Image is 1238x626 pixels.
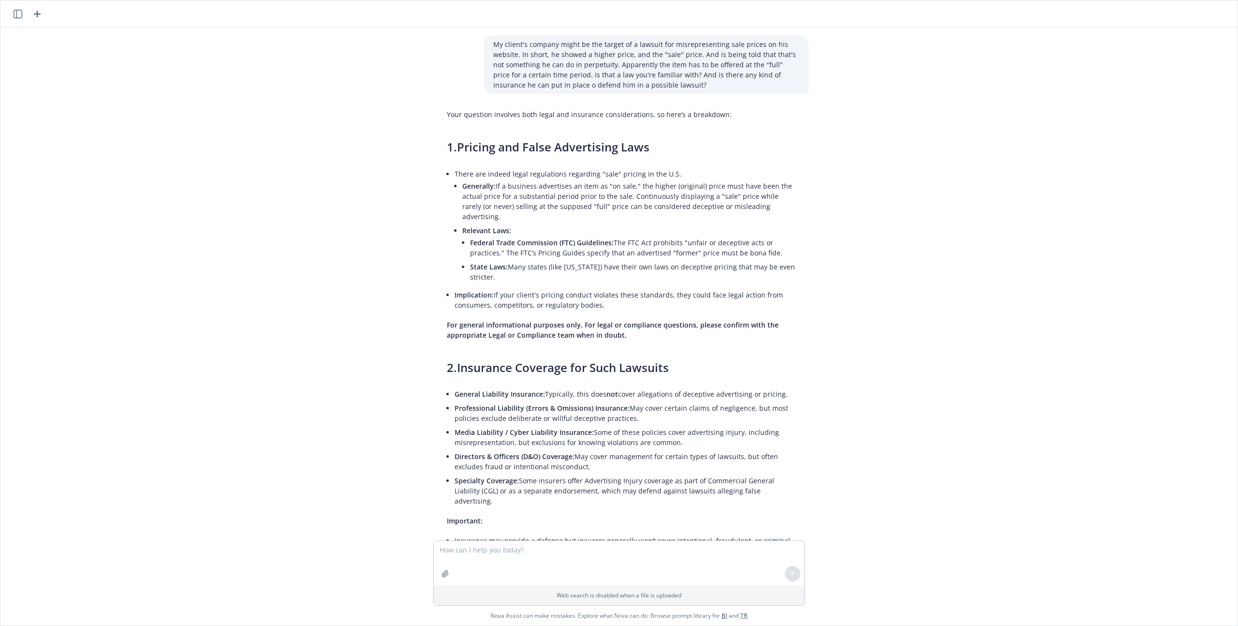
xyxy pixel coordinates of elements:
span: For general informational purposes only. For legal or compliance questions, please confirm with t... [447,320,779,340]
span: not [606,389,618,399]
span: Insurance Coverage for Such Lawsuits [457,359,669,375]
span: Relevant Laws: [462,226,511,235]
span: Federal Trade Commission (FTC) Guidelines: [470,238,614,247]
li: Insurance may provide a defense but insurers generally won’t cover intentional, fraudulent, or cr... [455,534,799,558]
p: Web search is disabled when a file is uploaded [440,591,798,599]
li: Some insurers offer Advertising Injury coverage as part of Commercial General Liability (CGL) or ... [455,474,799,508]
li: May cover certain claims of negligence, but most policies exclude deliberate or willful deceptive... [455,401,799,425]
li: The FTC Act prohibits "unfair or deceptive acts or practices." The FTC’s Pricing Guides specify t... [470,236,799,260]
h3: 1. [447,139,799,155]
span: State Laws: [470,262,508,271]
h3: 2. [447,359,799,376]
li: Many states (like [US_STATE]) have their own laws on deceptive pricing that may be even stricter. [470,260,799,284]
a: TR [740,611,748,620]
li: Typically, this does cover allegations of deceptive advertising or pricing. [455,387,799,401]
span: Specialty Coverage: [455,476,519,485]
span: Implication: [455,290,494,299]
a: BI [722,611,727,620]
li: Some of these policies cover advertising injury, including misrepresentation, but exclusions for ... [455,425,799,449]
span: Directors & Officers (D&O) Coverage: [455,452,575,461]
li: If a business advertises an item as "on sale," the higher (original) price must have been the act... [462,179,799,224]
span: General Liability Insurance: [455,389,545,399]
span: Media Liability / Cyber Liability Insurance: [455,428,594,437]
li: May cover management for certain types of lawsuits, but often excludes fraud or intentional misco... [455,449,799,474]
span: Generally: [462,181,496,191]
li: There are indeed legal regulations regarding "sale" pricing in the U.S. [455,167,799,288]
span: Important: [447,516,483,525]
span: Professional Liability (Errors & Omissions) Insurance: [455,403,630,413]
p: Your question involves both legal and insurance considerations, so here’s a breakdown: [447,109,799,119]
p: My client's company might be the target of a lawsuit for misrepresenting sale prices on his websi... [493,39,799,90]
li: If your client's pricing conduct violates these standards, they could face legal action from cons... [455,288,799,312]
span: Nova Assist can make mistakes. Explore what Nova can do: Browse prompt library for and [490,606,748,626]
span: Pricing and False Advertising Laws [457,139,649,155]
